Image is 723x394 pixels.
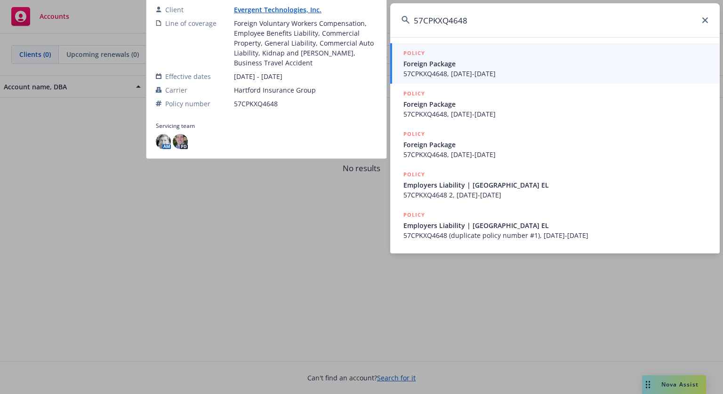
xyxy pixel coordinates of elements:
span: Employers Liability | [GEOGRAPHIC_DATA] EL [403,180,708,190]
h5: POLICY [403,129,425,139]
span: Foreign Package [403,99,708,109]
a: POLICYEmployers Liability | [GEOGRAPHIC_DATA] EL57CPKXQ4648 (duplicate policy number #1), [DATE]-... [390,205,720,245]
span: 57CPKXQ4648, [DATE]-[DATE] [403,69,708,79]
span: 57CPKXQ4648, [DATE]-[DATE] [403,150,708,159]
span: 57CPKXQ4648, [DATE]-[DATE] [403,109,708,119]
a: POLICYEmployers Liability | [GEOGRAPHIC_DATA] EL57CPKXQ4648 2, [DATE]-[DATE] [390,165,720,205]
a: POLICYForeign Package57CPKXQ4648, [DATE]-[DATE] [390,43,720,84]
h5: POLICY [403,210,425,220]
a: POLICYForeign Package57CPKXQ4648, [DATE]-[DATE] [390,124,720,165]
input: Search... [390,3,720,37]
a: POLICYForeign Package57CPKXQ4648, [DATE]-[DATE] [390,84,720,124]
span: 57CPKXQ4648 2, [DATE]-[DATE] [403,190,708,200]
span: Foreign Package [403,59,708,69]
h5: POLICY [403,48,425,58]
h5: POLICY [403,170,425,179]
span: 57CPKXQ4648 (duplicate policy number #1), [DATE]-[DATE] [403,230,708,240]
h5: POLICY [403,89,425,98]
span: Foreign Package [403,140,708,150]
span: Employers Liability | [GEOGRAPHIC_DATA] EL [403,221,708,230]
